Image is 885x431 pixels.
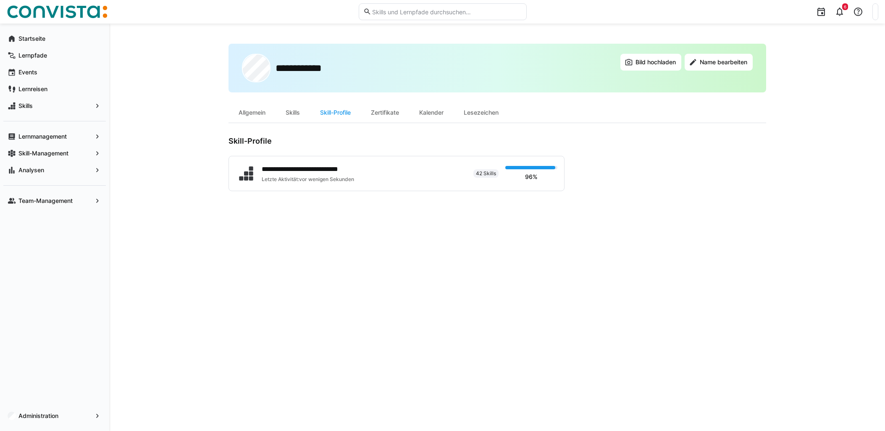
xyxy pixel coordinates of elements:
h3: Skill-Profile [228,137,565,146]
span: Bild hochladen [634,58,677,66]
div: Allgemein [228,102,276,123]
span: vor wenigen Sekunden [299,176,354,182]
div: Skills [276,102,310,123]
div: Lesezeichen [454,102,509,123]
button: Bild hochladen [620,54,681,71]
span: 42 Skills [476,170,496,177]
p: 96% [525,173,538,181]
button: Name bearbeiten [685,54,753,71]
div: Letzte Aktivität: [262,176,354,183]
div: Zertifikate [361,102,409,123]
input: Skills und Lernpfade durchsuchen… [371,8,522,16]
span: 6 [844,4,846,9]
span: Name bearbeiten [699,58,748,66]
div: Kalender [409,102,454,123]
div: Skill-Profile [310,102,361,123]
